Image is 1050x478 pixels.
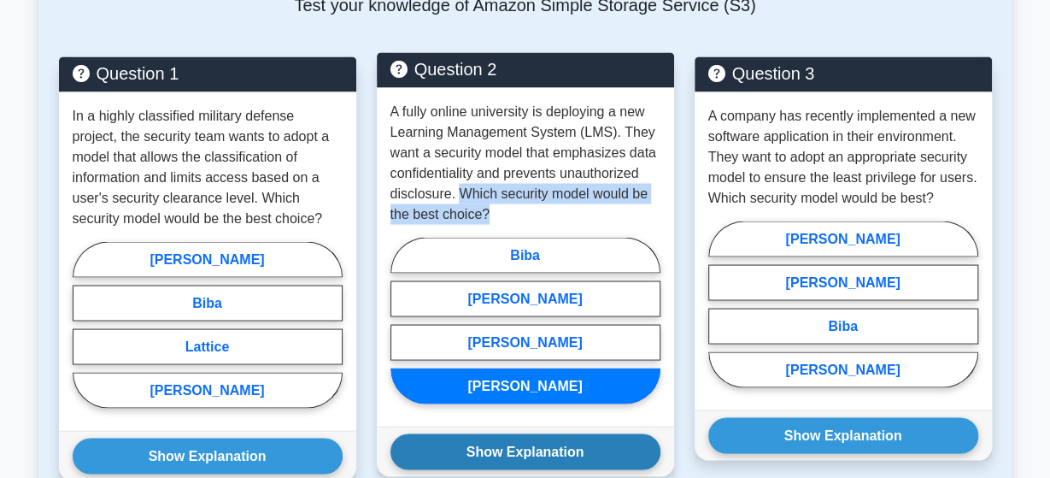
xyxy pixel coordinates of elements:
[390,59,660,80] h5: Question 2
[390,434,660,469] button: Show Explanation
[708,105,978,208] p: A company has recently implemented a new software application in their environment. They want to ...
[390,324,660,360] label: [PERSON_NAME]
[390,280,660,316] label: [PERSON_NAME]
[73,241,343,277] label: [PERSON_NAME]
[390,237,660,273] label: Biba
[708,264,978,300] label: [PERSON_NAME]
[73,372,343,408] label: [PERSON_NAME]
[708,308,978,344] label: Biba
[73,438,343,474] button: Show Explanation
[708,221,978,257] label: [PERSON_NAME]
[708,351,978,387] label: [PERSON_NAME]
[73,105,343,228] p: In a highly classified military defense project, the security team wants to adopt a model that al...
[390,368,660,404] label: [PERSON_NAME]
[708,63,978,84] h5: Question 3
[73,63,343,84] h5: Question 1
[708,417,978,453] button: Show Explanation
[73,328,343,364] label: Lattice
[390,101,660,224] p: A fully online university is deploying a new Learning Management System (LMS). They want a securi...
[73,285,343,321] label: Biba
